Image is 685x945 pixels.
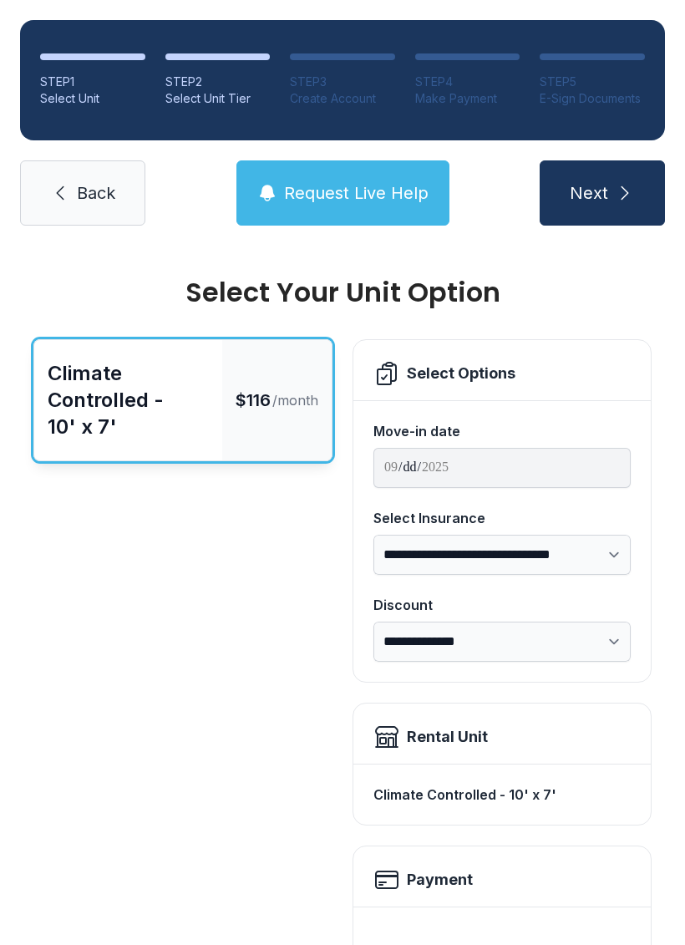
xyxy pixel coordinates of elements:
[284,181,429,205] span: Request Live Help
[236,389,271,412] span: $116
[407,725,488,749] div: Rental Unit
[165,74,271,90] div: STEP 2
[290,74,395,90] div: STEP 3
[33,279,652,306] div: Select Your Unit Option
[373,535,631,575] select: Select Insurance
[373,778,631,811] div: Climate Controlled - 10' x 7'
[373,421,631,441] div: Move-in date
[77,181,115,205] span: Back
[40,74,145,90] div: STEP 1
[407,362,515,385] div: Select Options
[373,595,631,615] div: Discount
[407,868,473,892] h2: Payment
[373,508,631,528] div: Select Insurance
[165,90,271,107] div: Select Unit Tier
[40,90,145,107] div: Select Unit
[290,90,395,107] div: Create Account
[415,90,520,107] div: Make Payment
[540,74,645,90] div: STEP 5
[415,74,520,90] div: STEP 4
[540,90,645,107] div: E-Sign Documents
[373,448,631,488] input: Move-in date
[272,390,318,410] span: /month
[373,622,631,662] select: Discount
[48,360,209,440] div: Climate Controlled - 10' x 7'
[570,181,608,205] span: Next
